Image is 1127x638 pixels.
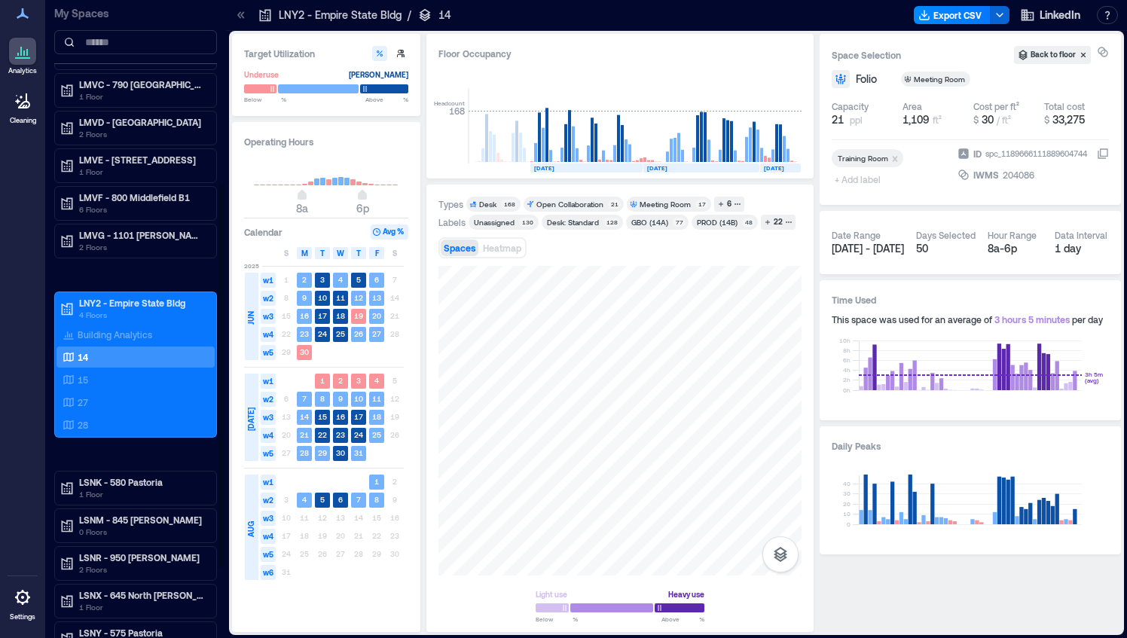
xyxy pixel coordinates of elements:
[994,314,1070,325] span: 3 hours 5 minutes
[8,66,37,75] p: Analytics
[1055,229,1107,241] div: Data Interval
[261,428,276,443] span: w4
[374,495,379,504] text: 8
[79,309,206,321] p: 4 Floors
[832,438,1109,453] h3: Daily Peaks
[78,396,88,408] p: 27
[279,8,402,23] p: LNY2 - Empire State Bldg
[843,510,851,517] tspan: 10
[973,114,979,125] span: $
[1014,46,1091,64] button: Back to floor
[832,112,844,127] span: 21
[982,113,994,126] span: 30
[847,520,851,528] tspan: 0
[354,293,363,302] text: 12
[1040,8,1080,23] span: LinkedIn
[318,412,327,421] text: 15
[356,275,361,284] text: 5
[479,199,496,209] div: Desk
[997,114,1011,125] span: / ft²
[933,114,942,125] span: ft²
[438,216,466,228] div: Labels
[261,547,276,562] span: w5
[261,529,276,544] span: w4
[54,6,217,21] p: My Spaces
[300,347,309,356] text: 30
[832,292,1109,307] h3: Time Used
[843,356,851,364] tspan: 6h
[261,374,276,389] span: w1
[838,153,888,163] div: Training Room
[244,261,259,270] span: 2025
[438,8,451,23] p: 14
[284,247,289,259] span: S
[354,329,363,338] text: 26
[843,490,851,497] tspan: 30
[337,247,344,259] span: W
[338,394,343,403] text: 9
[302,495,307,504] text: 4
[372,311,381,320] text: 20
[608,200,621,209] div: 21
[536,587,567,602] div: Light use
[79,589,206,601] p: LSNX - 645 North [PERSON_NAME]
[79,563,206,575] p: 2 Floors
[320,495,325,504] text: 5
[79,154,206,166] p: LMVE - [STREET_ADDRESS]
[647,164,667,172] text: [DATE]
[1044,114,1049,125] span: $
[725,197,734,211] div: 6
[354,430,363,439] text: 24
[244,95,286,104] span: Below %
[338,376,343,385] text: 2
[5,579,41,626] a: Settings
[318,448,327,457] text: 29
[79,90,206,102] p: 1 Floor
[474,217,515,227] div: Unassigned
[338,275,343,284] text: 4
[444,243,475,253] span: Spaces
[365,95,408,104] span: Above %
[79,241,206,253] p: 2 Floors
[673,218,686,227] div: 77
[832,100,869,112] div: Capacity
[888,153,903,163] div: Remove Training Room
[903,100,922,112] div: Area
[244,46,408,61] h3: Target Utilization
[10,612,35,621] p: Settings
[78,328,152,340] p: Building Analytics
[79,476,206,488] p: LSNK - 580 Pastoria
[356,247,361,259] span: T
[261,345,276,360] span: w5
[1003,167,1109,182] button: 204086
[301,247,308,259] span: M
[668,587,704,602] div: Heavy use
[336,412,345,421] text: 16
[261,446,276,461] span: w5
[244,224,283,240] h3: Calendar
[916,241,976,256] div: 50
[244,67,279,82] div: Underuse
[78,351,88,363] p: 14
[318,293,327,302] text: 10
[1052,113,1085,126] span: 33,275
[320,394,325,403] text: 8
[501,200,518,209] div: 168
[372,329,381,338] text: 27
[244,134,408,149] h3: Operating Hours
[371,224,408,240] button: Avg %
[79,551,206,563] p: LSNR - 950 [PERSON_NAME]
[79,297,206,309] p: LNY2 - Empire State Bldg
[296,202,308,215] span: 8a
[300,311,309,320] text: 16
[79,229,206,241] p: LMVG - 1101 [PERSON_NAME] B7
[245,521,257,537] span: AUG
[356,202,369,215] span: 6p
[78,419,88,431] p: 28
[79,128,206,140] p: 2 Floors
[973,146,982,161] span: ID
[79,203,206,215] p: 6 Floors
[356,376,361,385] text: 3
[79,601,206,613] p: 1 Floor
[916,229,976,241] div: Days Selected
